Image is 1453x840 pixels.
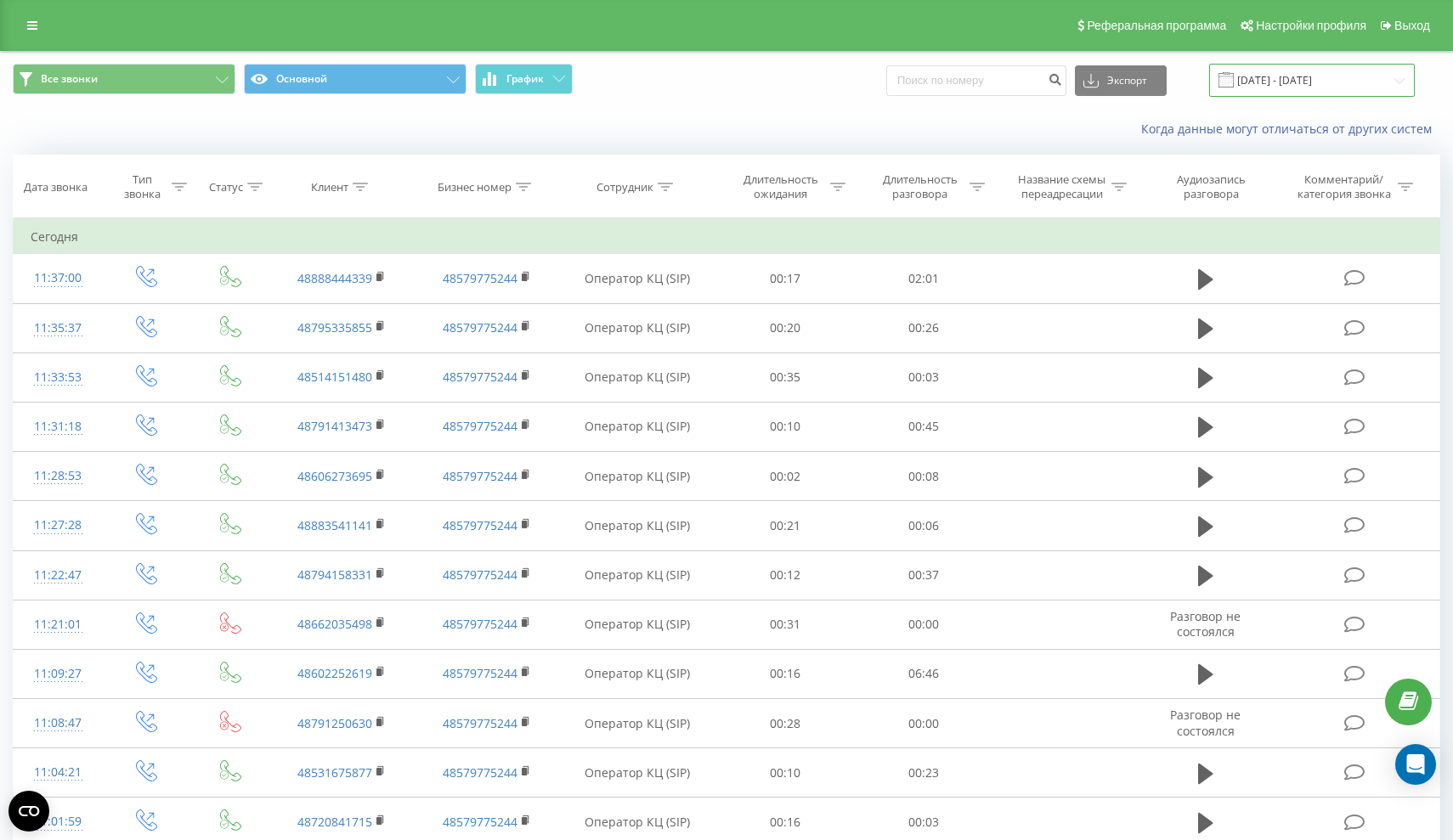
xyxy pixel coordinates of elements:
td: 00:06 [855,501,994,550]
td: 00:37 [855,550,994,600]
td: 00:20 [715,303,855,352]
span: Все звонки [41,72,98,86]
td: Оператор КЦ (SIP) [559,600,715,649]
td: 00:23 [855,748,994,798]
a: 48794158331 [297,567,372,583]
a: 48791250630 [297,715,372,731]
div: 11:27:28 [31,509,85,542]
td: 00:00 [855,699,994,748]
a: 48720841715 [297,814,372,830]
div: Сотрудник [596,180,653,194]
div: Open Intercom Messenger [1395,744,1436,785]
td: 00:08 [855,452,994,501]
div: Длительность ожидания [735,172,826,201]
span: Настройки профиля [1256,19,1366,32]
div: 11:37:00 [31,262,85,295]
a: 48579775244 [443,517,517,533]
a: 48883541141 [297,517,372,533]
td: 00:10 [715,402,855,451]
div: 11:21:01 [31,608,85,641]
td: 00:26 [855,303,994,352]
td: Оператор КЦ (SIP) [559,699,715,748]
button: Экспорт [1075,65,1167,96]
div: Комментарий/категория звонка [1294,172,1394,201]
a: 48579775244 [443,319,517,335]
div: 11:04:21 [31,756,85,789]
div: 11:31:18 [31,410,85,443]
td: 06:46 [855,649,994,698]
td: 00:10 [715,748,855,798]
td: Оператор КЦ (SIP) [559,402,715,451]
td: Оператор КЦ (SIP) [559,501,715,550]
a: 48579775244 [443,715,517,731]
div: Тип звонка [117,172,167,201]
span: Реферальная программа [1087,19,1226,32]
td: 00:21 [715,501,855,550]
a: 48579775244 [443,369,517,385]
a: 48579775244 [443,468,517,484]
div: 11:08:47 [31,707,85,740]
td: 00:03 [855,352,994,402]
td: Оператор КЦ (SIP) [559,748,715,798]
a: 48579775244 [443,814,517,830]
span: Разговор не состоялся [1170,608,1241,640]
div: Бизнес номер [438,180,512,194]
button: График [475,64,573,94]
a: 48795335855 [297,319,372,335]
div: Статус [209,180,243,194]
td: 00:17 [715,254,855,303]
button: Open CMP widget [8,791,49,832]
td: 00:28 [715,699,855,748]
div: 11:28:53 [31,459,85,493]
div: Дата звонка [24,180,88,194]
td: Оператор КЦ (SIP) [559,352,715,402]
button: Основной [244,64,466,94]
td: 00:45 [855,402,994,451]
td: Сегодня [14,220,1440,254]
span: Разговор не состоялся [1170,707,1241,738]
td: Оператор КЦ (SIP) [559,303,715,352]
button: Все звонки [13,64,235,94]
td: Оператор КЦ (SIP) [559,452,715,501]
a: 48531675877 [297,764,372,781]
a: 48662035498 [297,616,372,632]
td: 02:01 [855,254,994,303]
td: 00:12 [715,550,855,600]
a: 48888444339 [297,270,372,286]
a: 48602252619 [297,665,372,681]
a: 48579775244 [443,567,517,583]
td: 00:02 [715,452,855,501]
a: Когда данные могут отличаться от других систем [1141,121,1440,137]
span: График [506,73,544,85]
div: 11:01:59 [31,805,85,838]
td: Оператор КЦ (SIP) [559,550,715,600]
a: 48579775244 [443,764,517,781]
td: Оператор КЦ (SIP) [559,649,715,698]
td: 00:00 [855,600,994,649]
span: Выход [1394,19,1430,32]
a: 48606273695 [297,468,372,484]
div: Длительность разговора [874,172,965,201]
div: 11:35:37 [31,312,85,345]
td: 00:31 [715,600,855,649]
a: 48514151480 [297,369,372,385]
td: 00:16 [715,649,855,698]
input: Поиск по номеру [886,65,1066,96]
a: 48791413473 [297,418,372,434]
div: 11:33:53 [31,361,85,394]
div: 11:22:47 [31,559,85,592]
td: Оператор КЦ (SIP) [559,254,715,303]
a: 48579775244 [443,270,517,286]
a: 48579775244 [443,616,517,632]
a: 48579775244 [443,665,517,681]
div: Клиент [311,180,348,194]
div: 11:09:27 [31,657,85,691]
div: Аудиозапись разговора [1156,172,1266,201]
div: Название схемы переадресации [1016,172,1107,201]
a: 48579775244 [443,418,517,434]
td: 00:35 [715,352,855,402]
